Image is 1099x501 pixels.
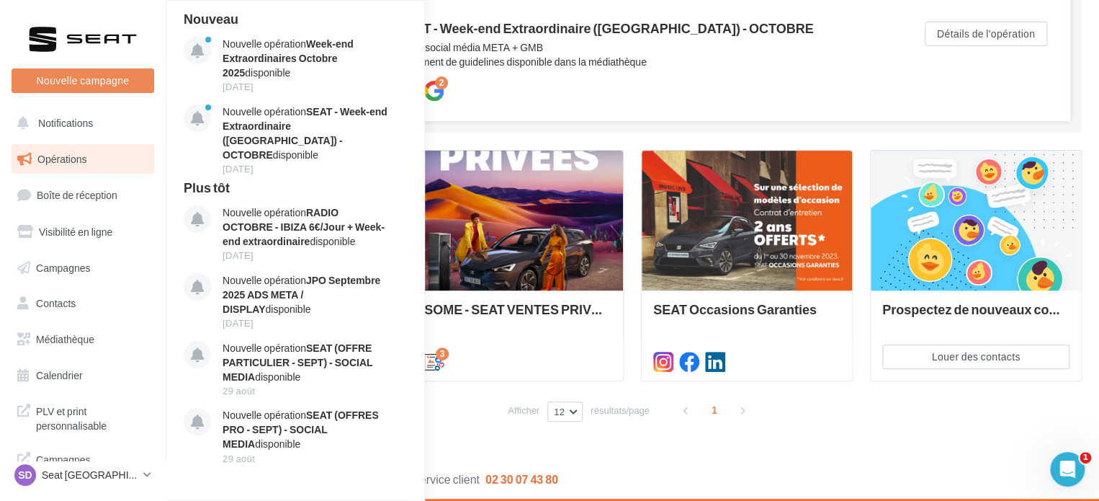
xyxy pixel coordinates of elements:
[547,402,583,422] button: 12
[36,261,91,273] span: Campagnes
[882,302,1069,331] div: Prospectez de nouveaux contacts
[9,217,157,247] a: Visibilité en ligne
[398,22,867,35] div: SEAT - Week-end Extraordinaire ([GEOGRAPHIC_DATA]) - OCTOBRE
[38,117,93,129] span: Notifications
[36,369,83,381] span: Calendrier
[9,396,157,438] a: PLV et print personnalisable
[398,40,867,69] div: Posts social média META + GMB Document de guidelines disponible dans la médiathèque
[412,472,480,486] span: Service client
[176,474,558,486] span: © [DATE]-[DATE] - - -
[703,399,726,422] span: 1
[9,324,157,355] a: Médiathèque
[925,22,1047,46] button: Détails de l'opération
[18,468,32,482] span: SD
[591,404,650,417] span: résultats/page
[485,472,558,486] span: 02 30 07 43 80
[424,302,611,331] div: SOME - SEAT VENTES PRIVEES
[653,302,840,331] div: SEAT Occasions Garanties
[9,179,157,210] a: Boîte de réception
[9,108,151,138] button: Notifications
[36,402,148,433] span: PLV et print personnalisable
[508,404,539,417] span: Afficher
[435,76,448,89] div: 2
[9,360,157,391] a: Calendrier
[36,333,94,345] span: Médiathèque
[882,345,1069,369] button: Louer des contacts
[9,444,157,487] a: Campagnes DataOnDemand
[1080,452,1091,464] span: 1
[436,347,449,360] div: 3
[36,450,148,481] span: Campagnes DataOnDemand
[37,153,86,165] span: Opérations
[12,68,154,93] button: Nouvelle campagne
[39,226,112,238] span: Visibilité en ligne
[554,406,565,417] span: 12
[36,297,76,309] span: Contacts
[1050,452,1085,487] iframe: Intercom live chat
[9,144,157,174] a: Opérations
[42,468,138,482] p: Seat [GEOGRAPHIC_DATA]
[9,253,157,283] a: Campagnes
[37,189,117,201] span: Boîte de réception
[12,461,154,489] a: SD Seat [GEOGRAPHIC_DATA]
[9,288,157,319] a: Contacts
